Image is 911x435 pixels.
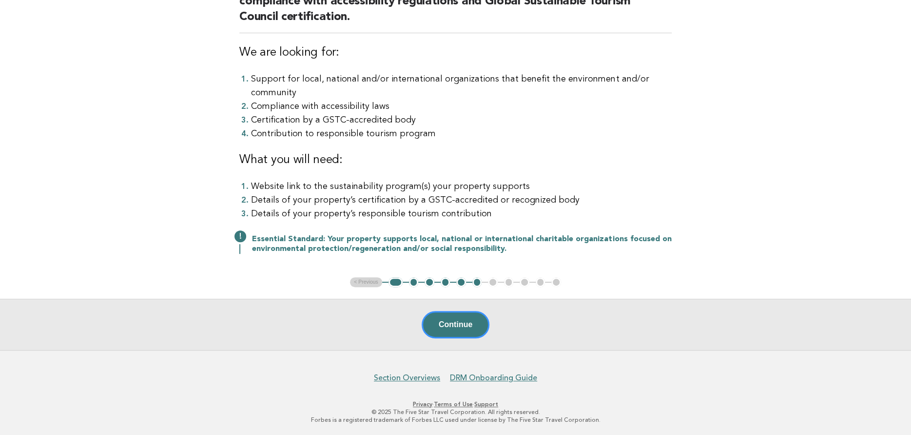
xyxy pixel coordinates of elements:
[251,207,672,221] li: Details of your property’s responsible tourism contribution
[413,401,432,408] a: Privacy
[422,311,489,338] button: Continue
[251,72,672,100] li: Support for local, national and/or international organizations that benefit the environment and/o...
[157,400,754,408] p: · ·
[374,373,440,383] a: Section Overviews
[425,277,434,287] button: 3
[251,113,672,127] li: Certification by a GSTC-accredited body
[441,277,450,287] button: 4
[472,277,482,287] button: 6
[239,45,672,61] h3: We are looking for:
[409,277,419,287] button: 2
[474,401,498,408] a: Support
[251,193,672,207] li: Details of your property’s certification by a GSTC-accredited or recognized body
[239,152,672,168] h3: What you will need:
[456,277,466,287] button: 5
[388,277,403,287] button: 1
[252,234,672,254] p: Essential Standard: Your property supports local, national or international charitable organizati...
[434,401,473,408] a: Terms of Use
[251,100,672,113] li: Compliance with accessibility laws
[450,373,537,383] a: DRM Onboarding Guide
[251,127,672,141] li: Contribution to responsible tourism program
[251,180,672,193] li: Website link to the sustainability program(s) your property supports
[157,416,754,424] p: Forbes is a registered trademark of Forbes LLC used under license by The Five Star Travel Corpora...
[157,408,754,416] p: © 2025 The Five Star Travel Corporation. All rights reserved.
